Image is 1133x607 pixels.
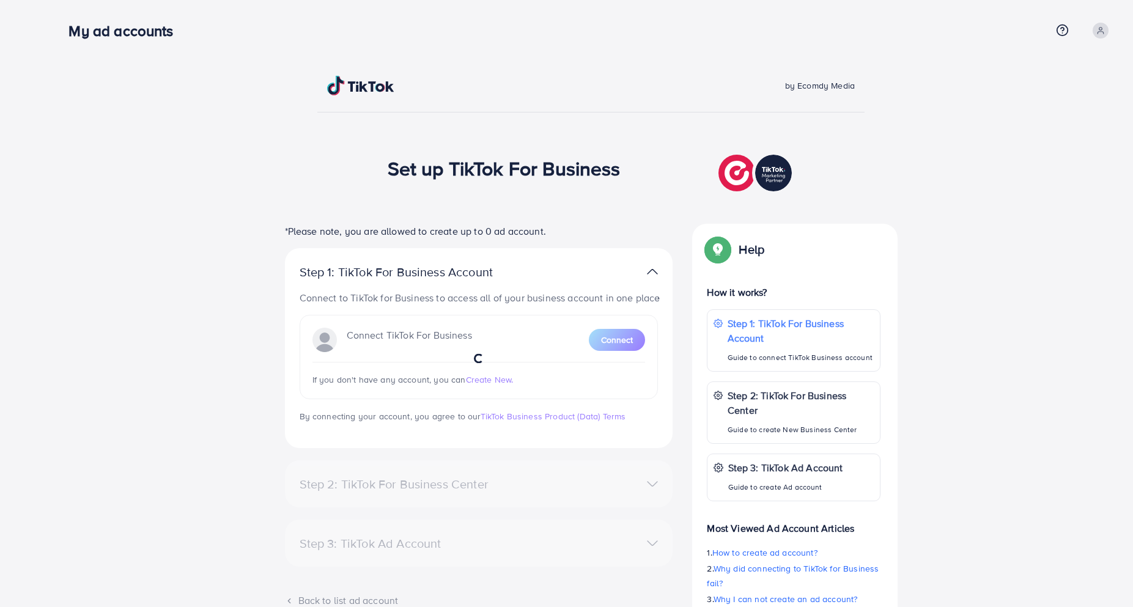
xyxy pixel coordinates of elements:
[300,265,532,279] p: Step 1: TikTok For Business Account
[647,263,658,281] img: TikTok partner
[68,22,183,40] h3: My ad accounts
[707,511,880,535] p: Most Viewed Ad Account Articles
[728,480,843,495] p: Guide to create Ad account
[785,79,855,92] span: by Ecomdy Media
[707,238,729,260] img: Popup guide
[728,422,874,437] p: Guide to create New Business Center
[707,285,880,300] p: How it works?
[388,156,621,180] h1: Set up TikTok For Business
[707,592,880,606] p: 3.
[728,388,874,418] p: Step 2: TikTok For Business Center
[707,545,880,560] p: 1.
[728,460,843,475] p: Step 3: TikTok Ad Account
[327,76,394,95] img: TikTok
[285,224,673,238] p: *Please note, you are allowed to create up to 0 ad account.
[728,350,874,365] p: Guide to connect TikTok Business account
[728,316,874,345] p: Step 1: TikTok For Business Account
[713,593,857,605] span: Why I can not create an ad account?
[739,242,764,257] p: Help
[718,152,795,194] img: TikTok partner
[707,561,880,590] p: 2.
[712,546,817,559] span: How to create ad account?
[707,562,879,589] span: Why did connecting to TikTok for Business fail?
